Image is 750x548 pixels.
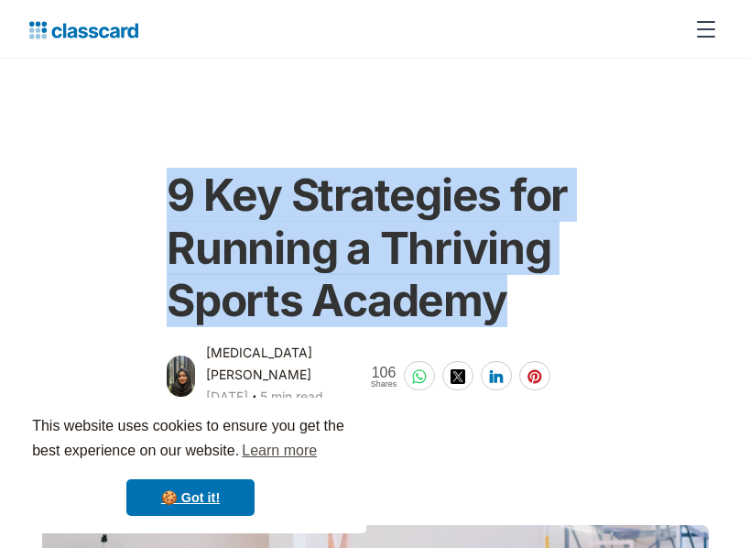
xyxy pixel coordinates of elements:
span: This website uses cookies to ensure you get the best experience on our website. [32,415,349,465]
img: pinterest-white sharing button [527,369,542,384]
div: ‧ [248,386,260,411]
div: cookieconsent [15,398,366,533]
div: 5 min read [260,386,323,408]
a: home [29,16,138,42]
div: [MEDICAL_DATA][PERSON_NAME] [206,342,349,386]
a: dismiss cookie message [126,479,255,516]
span: Shares [371,380,397,389]
div: menu [684,7,721,51]
div: [DATE] [206,386,248,408]
img: twitter-white sharing button [451,369,465,384]
a: learn more about cookies [239,437,320,465]
img: whatsapp-white sharing button [412,369,427,384]
img: linkedin-white sharing button [489,369,504,384]
h1: 9 Key Strategies for Running a Thriving Sports Academy [167,169,583,327]
span: 106 [371,365,397,380]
